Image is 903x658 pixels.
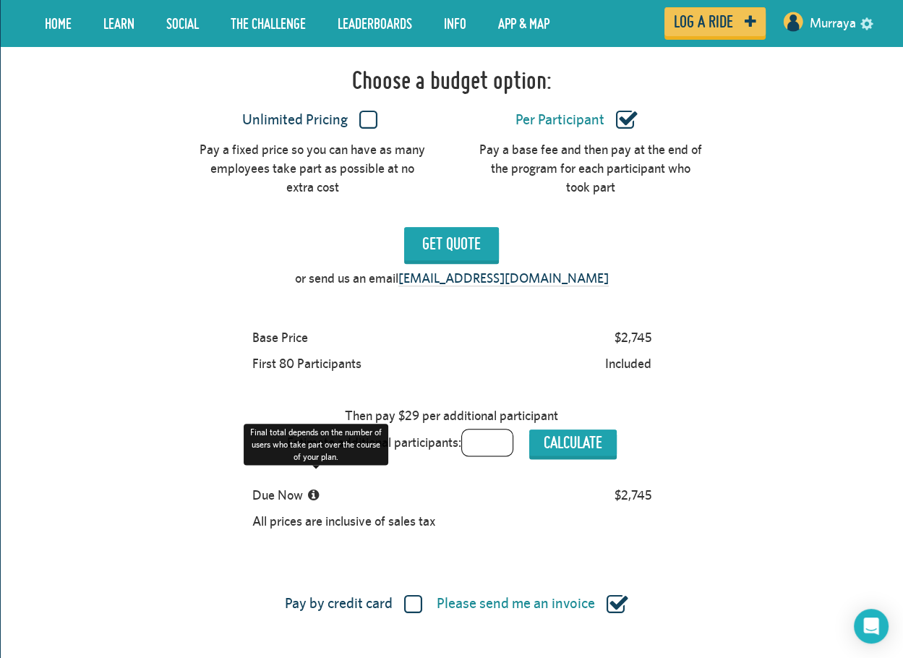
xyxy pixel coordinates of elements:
[197,111,422,129] label: Unlimited Pricing
[810,6,856,40] a: Murraya
[93,5,145,41] a: LEARN
[664,7,766,36] a: Log a ride
[155,5,210,41] a: Social
[398,270,609,286] a: [EMAIL_ADDRESS][DOMAIN_NAME]
[608,325,658,351] div: $2,745
[244,424,388,465] div: Final total depends on the number of users who take part over the course of your plan.
[529,430,617,456] button: Calculate
[338,403,565,429] div: Then pay $29 per additional participant
[295,269,609,288] p: or send us an email
[487,5,560,41] a: App & Map
[281,429,623,456] div: Estimate additional participants:
[433,5,477,41] a: Info
[854,609,889,644] div: Open Intercom Messenger
[246,508,442,534] div: All prices are inclusive of sales tax
[608,482,658,508] div: $2,745
[404,227,499,260] input: Get Quote
[599,351,658,377] div: Included
[34,5,82,41] a: Home
[246,325,314,351] div: Base Price
[220,5,317,41] a: The Challenge
[200,140,425,196] div: Pay a fixed price so you can have as many employees take part as possible at no extra cost
[464,111,690,129] label: Per Participant
[327,5,423,41] a: Leaderboards
[352,66,552,95] h1: Choose a budget option:
[246,482,330,508] div: Due Now
[478,140,703,196] div: Pay a base fee and then pay at the end of the program for each participant who took part
[246,351,368,377] div: First 80 Participants
[860,16,873,30] a: settings drop down toggle
[285,594,422,613] label: Pay by credit card
[437,594,628,613] label: Please send me an invoice
[782,10,805,33] img: User profile image
[674,15,733,28] span: Log a ride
